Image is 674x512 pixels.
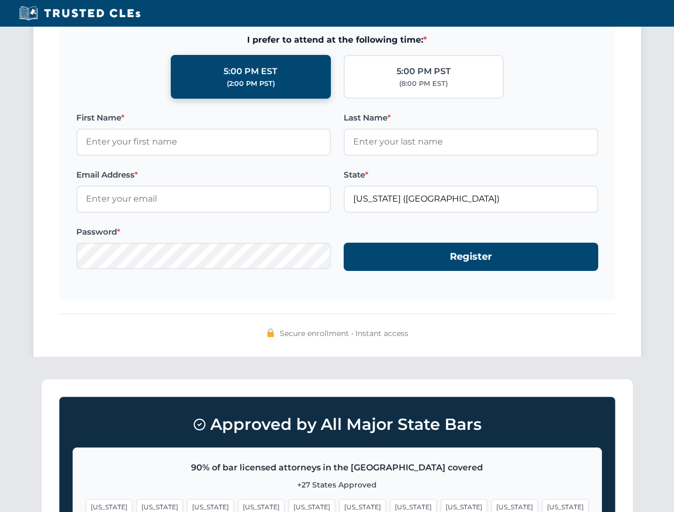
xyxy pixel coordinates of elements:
[73,410,602,439] h3: Approved by All Major State Bars
[76,186,331,212] input: Enter your email
[344,169,598,181] label: State
[280,327,408,339] span: Secure enrollment • Instant access
[224,65,277,78] div: 5:00 PM EST
[76,169,331,181] label: Email Address
[344,129,598,155] input: Enter your last name
[76,33,598,47] span: I prefer to attend at the following time:
[16,5,144,21] img: Trusted CLEs
[266,329,275,337] img: 🔒
[227,78,275,89] div: (2:00 PM PST)
[86,479,589,491] p: +27 States Approved
[76,129,331,155] input: Enter your first name
[344,186,598,212] input: Florida (FL)
[76,226,331,238] label: Password
[76,111,331,124] label: First Name
[397,65,451,78] div: 5:00 PM PST
[344,243,598,271] button: Register
[86,461,589,475] p: 90% of bar licensed attorneys in the [GEOGRAPHIC_DATA] covered
[399,78,448,89] div: (8:00 PM EST)
[344,111,598,124] label: Last Name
